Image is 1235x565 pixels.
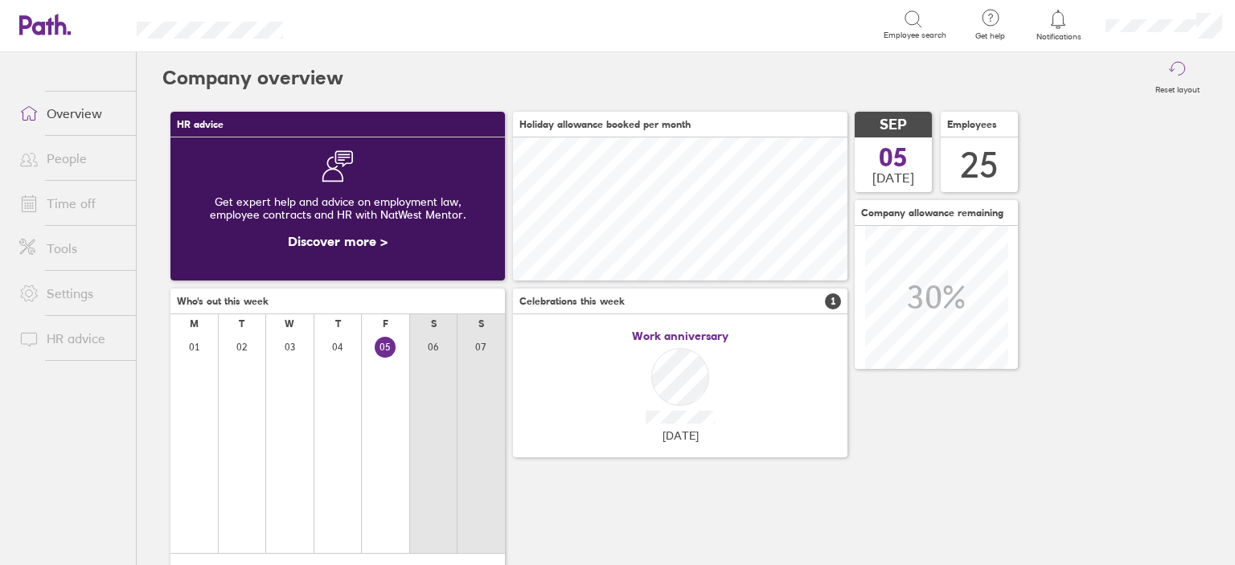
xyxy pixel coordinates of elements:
[884,31,946,40] span: Employee search
[190,318,199,330] div: M
[383,318,388,330] div: F
[519,119,691,130] span: Holiday allowance booked per month
[326,17,367,31] div: Search
[6,142,136,174] a: People
[1146,52,1209,104] button: Reset layout
[162,52,343,104] h2: Company overview
[880,117,907,133] span: SEP
[825,293,841,309] span: 1
[6,187,136,219] a: Time off
[239,318,244,330] div: T
[335,318,341,330] div: T
[872,170,914,185] span: [DATE]
[177,119,224,130] span: HR advice
[632,330,728,342] span: Work anniversary
[431,318,437,330] div: S
[177,296,269,307] span: Who's out this week
[947,119,997,130] span: Employees
[1032,8,1085,42] a: Notifications
[861,207,1003,219] span: Company allowance remaining
[6,322,136,354] a: HR advice
[879,145,908,170] span: 05
[519,296,625,307] span: Celebrations this week
[288,233,388,249] a: Discover more >
[1032,32,1085,42] span: Notifications
[285,318,294,330] div: W
[6,97,136,129] a: Overview
[960,145,999,186] div: 25
[663,429,699,442] span: [DATE]
[964,31,1016,41] span: Get help
[6,277,136,309] a: Settings
[183,182,492,234] div: Get expert help and advice on employment law, employee contracts and HR with NatWest Mentor.
[478,318,484,330] div: S
[1146,80,1209,95] label: Reset layout
[6,232,136,264] a: Tools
